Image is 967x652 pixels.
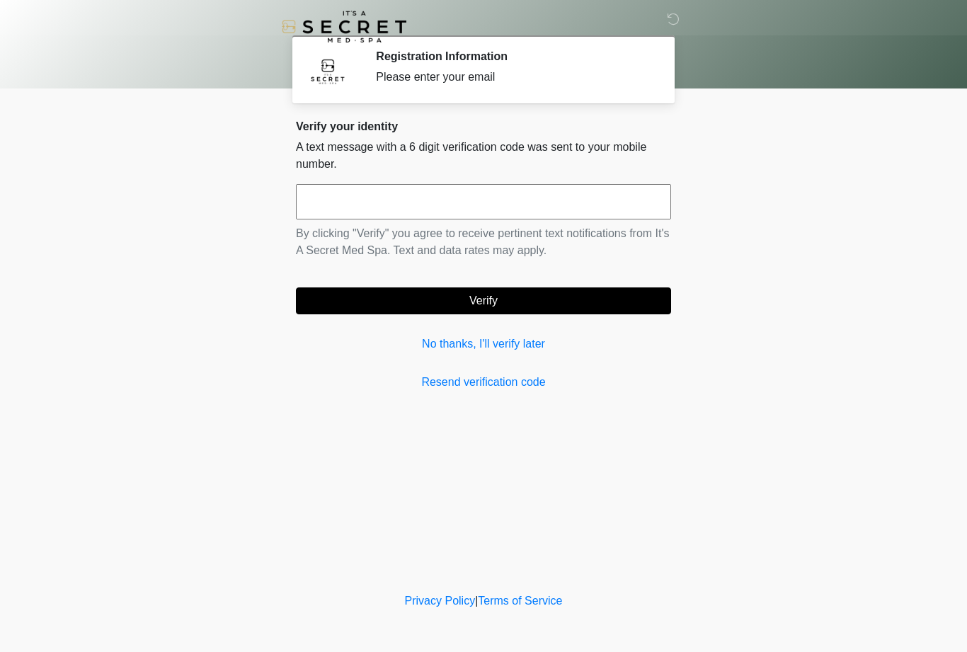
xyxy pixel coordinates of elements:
a: Resend verification code [296,374,671,391]
img: It's A Secret Med Spa Logo [282,11,406,42]
img: Agent Avatar [307,50,349,92]
a: | [475,595,478,607]
a: Terms of Service [478,595,562,607]
h2: Registration Information [376,50,650,63]
a: No thanks, I'll verify later [296,336,671,353]
p: A text message with a 6 digit verification code was sent to your mobile number. [296,139,671,173]
button: Verify [296,287,671,314]
p: By clicking "Verify" you agree to receive pertinent text notifications from It's A Secret Med Spa... [296,225,671,259]
a: Privacy Policy [405,595,476,607]
div: Please enter your email [376,69,650,86]
h2: Verify your identity [296,120,671,133]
